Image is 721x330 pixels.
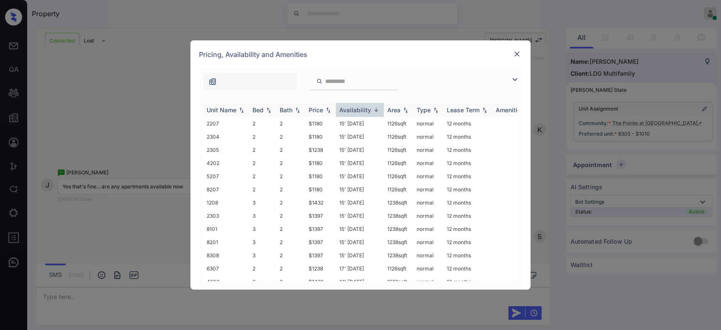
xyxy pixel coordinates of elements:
td: 15' [DATE] [336,196,384,209]
td: 15' [DATE] [336,130,384,143]
td: normal [413,130,443,143]
td: 2 [276,249,305,262]
td: 2 [249,117,276,130]
td: 15' [DATE] [336,143,384,156]
td: 12 months [443,156,492,170]
td: 8308 [203,249,249,262]
td: 12 months [443,275,492,288]
td: 4206 [203,275,249,288]
img: sorting [480,107,489,113]
td: 1126 sqft [384,143,413,156]
img: sorting [324,107,332,113]
div: Bath [280,106,292,114]
td: normal [413,143,443,156]
td: 12 months [443,130,492,143]
td: 1238 sqft [384,222,413,236]
td: 12 months [443,183,492,196]
td: 2 [276,222,305,236]
td: 1238 sqft [384,196,413,209]
td: $1238 [305,262,336,275]
img: sorting [237,107,246,113]
td: 8201 [203,236,249,249]
div: Price [309,106,323,114]
td: 3 [249,209,276,222]
td: 5207 [203,170,249,183]
td: $1180 [305,130,336,143]
td: $1180 [305,156,336,170]
img: sorting [372,107,380,113]
td: $1397 [305,249,336,262]
td: $1180 [305,170,336,183]
td: 15' [DATE] [336,249,384,262]
td: 6307 [203,262,249,275]
img: sorting [401,107,410,113]
div: Amenities [496,106,524,114]
td: normal [413,222,443,236]
td: 1238 sqft [384,209,413,222]
td: 2 [276,262,305,275]
td: 2 [276,236,305,249]
td: 17' [DATE] [336,262,384,275]
td: 2 [249,183,276,196]
td: 1238 sqft [384,249,413,262]
td: 2 [249,262,276,275]
img: icon-zuma [510,74,520,85]
td: 2 [249,156,276,170]
div: Type [417,106,431,114]
td: 2 [276,209,305,222]
img: close [513,50,521,58]
td: normal [413,117,443,130]
div: Bed [253,106,264,114]
td: $1238 [305,143,336,156]
td: 2305 [203,143,249,156]
td: 12 months [443,222,492,236]
td: 8101 [203,222,249,236]
td: 12 months [443,249,492,262]
td: $1397 [305,236,336,249]
td: $1397 [305,222,336,236]
td: 12 months [443,170,492,183]
td: 3 [249,275,276,288]
td: 2304 [203,130,249,143]
td: $1397 [305,209,336,222]
td: $1432 [305,275,336,288]
td: 15' [DATE] [336,117,384,130]
td: 1126 sqft [384,156,413,170]
td: 2207 [203,117,249,130]
td: 1208 [203,196,249,209]
td: normal [413,170,443,183]
td: 15' [DATE] [336,156,384,170]
td: 15' [DATE] [336,222,384,236]
td: 2 [249,143,276,156]
td: normal [413,156,443,170]
td: normal [413,209,443,222]
div: Pricing, Availability and Amenities [190,40,531,68]
td: 2 [249,170,276,183]
td: 1238 sqft [384,275,413,288]
td: normal [413,196,443,209]
td: normal [413,249,443,262]
td: normal [413,275,443,288]
td: normal [413,262,443,275]
td: 15' [DATE] [336,183,384,196]
td: 2 [276,117,305,130]
td: 1126 sqft [384,117,413,130]
td: 12 months [443,209,492,222]
td: 15' [DATE] [336,209,384,222]
img: sorting [431,107,440,113]
td: $1432 [305,196,336,209]
td: 1126 sqft [384,130,413,143]
td: 2 [276,170,305,183]
td: $1180 [305,117,336,130]
td: $1180 [305,183,336,196]
div: Area [387,106,400,114]
div: Availability [339,106,371,114]
td: 01' [DATE] [336,275,384,288]
td: 1238 sqft [384,236,413,249]
div: Unit Name [207,106,236,114]
td: 12 months [443,236,492,249]
td: 2 [249,130,276,143]
img: icon-zuma [208,77,217,86]
td: 2 [276,275,305,288]
td: 12 months [443,262,492,275]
